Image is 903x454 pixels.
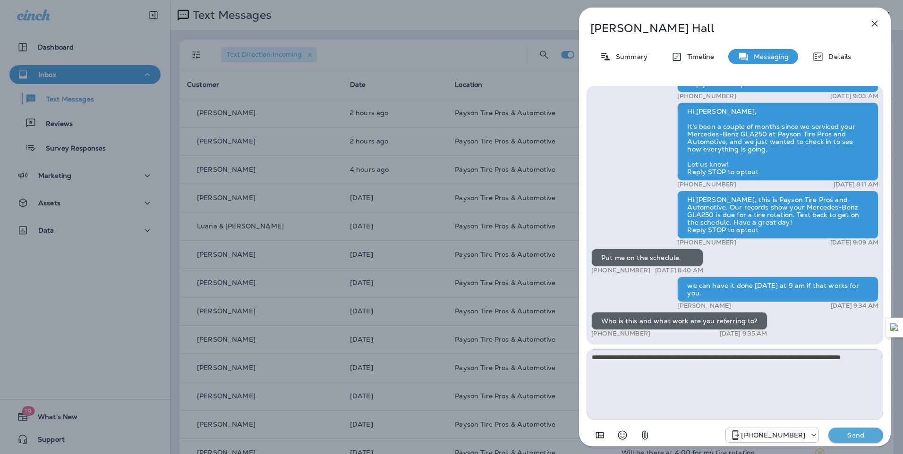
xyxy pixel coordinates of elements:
[591,312,767,330] div: Who is this and what work are you referring to?
[677,191,878,239] div: Hi [PERSON_NAME], this is Payson Tire Pros and Automotive. Our records show your Mercedes-Benz GL...
[677,277,878,302] div: we can have it done [DATE] at 9 am if that works for you.
[677,302,731,310] p: [PERSON_NAME]
[828,428,883,443] button: Send
[590,22,848,35] p: [PERSON_NAME] Hall
[836,431,876,439] p: Send
[830,239,878,246] p: [DATE] 9:09 AM
[831,302,878,310] p: [DATE] 9:34 AM
[677,102,878,181] div: Hi [PERSON_NAME], It’s been a couple of months since we serviced your Mercedes-Benz GLA250 at Pay...
[890,323,899,332] img: Detect Auto
[677,181,736,188] p: [PHONE_NUMBER]
[741,431,805,439] p: [PHONE_NUMBER]
[677,239,736,246] p: [PHONE_NUMBER]
[677,92,736,100] p: [PHONE_NUMBER]
[655,267,703,274] p: [DATE] 8:40 AM
[591,330,650,337] p: [PHONE_NUMBER]
[726,429,818,441] div: +1 (928) 260-4498
[591,267,650,274] p: [PHONE_NUMBER]
[720,330,767,337] p: [DATE] 9:35 AM
[830,92,878,100] p: [DATE] 9:03 AM
[824,53,851,60] p: Details
[590,426,609,445] button: Add in a premade template
[834,181,878,188] p: [DATE] 8:11 AM
[749,53,789,60] p: Messaging
[682,53,714,60] p: Timeline
[591,249,703,267] div: Put me on the schedule.
[613,426,632,445] button: Select an emoji
[611,53,647,60] p: Summary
